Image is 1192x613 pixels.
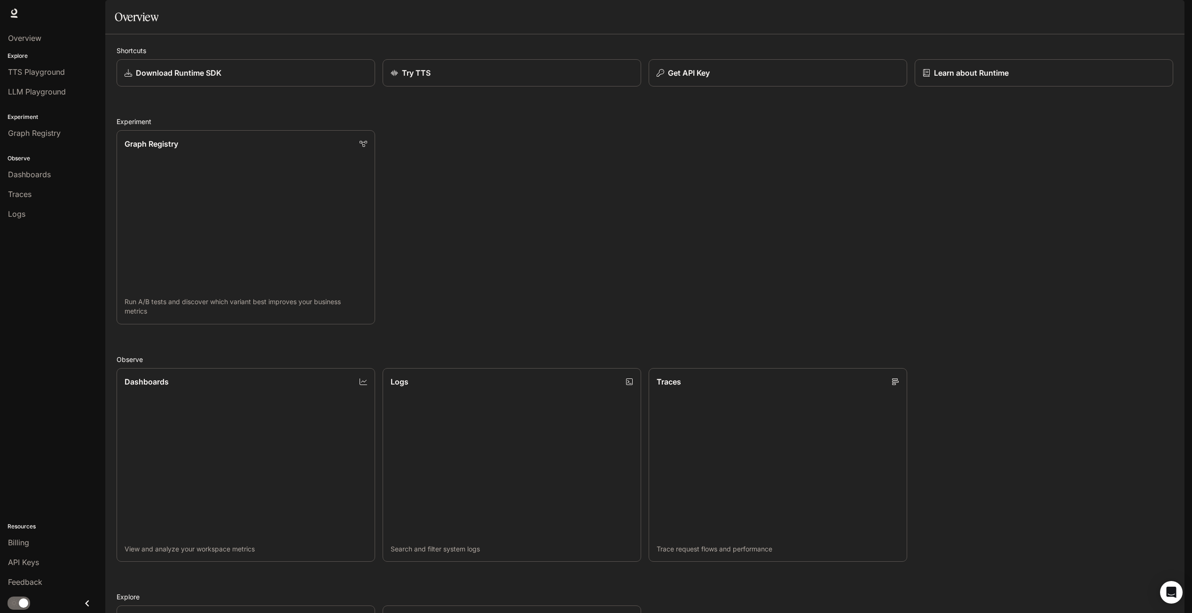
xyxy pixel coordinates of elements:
[383,368,641,562] a: LogsSearch and filter system logs
[125,544,367,554] p: View and analyze your workspace metrics
[668,67,710,79] p: Get API Key
[115,8,158,26] h1: Overview
[915,59,1173,86] a: Learn about Runtime
[391,376,408,387] p: Logs
[117,59,375,86] a: Download Runtime SDK
[117,354,1173,364] h2: Observe
[391,544,633,554] p: Search and filter system logs
[649,368,907,562] a: TracesTrace request flows and performance
[934,67,1009,79] p: Learn about Runtime
[383,59,641,86] a: Try TTS
[402,67,431,79] p: Try TTS
[125,138,178,149] p: Graph Registry
[117,592,1173,602] h2: Explore
[117,130,375,324] a: Graph RegistryRun A/B tests and discover which variant best improves your business metrics
[125,376,169,387] p: Dashboards
[117,46,1173,55] h2: Shortcuts
[125,297,367,316] p: Run A/B tests and discover which variant best improves your business metrics
[657,544,899,554] p: Trace request flows and performance
[1160,581,1183,604] div: Open Intercom Messenger
[136,67,221,79] p: Download Runtime SDK
[117,117,1173,126] h2: Experiment
[117,368,375,562] a: DashboardsView and analyze your workspace metrics
[649,59,907,86] button: Get API Key
[657,376,681,387] p: Traces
